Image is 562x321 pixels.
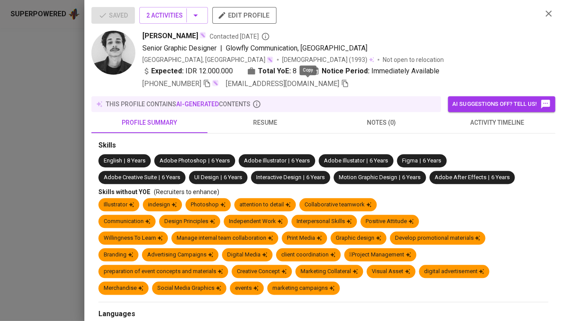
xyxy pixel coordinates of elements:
[142,66,233,76] div: IDR 12.000.000
[491,174,509,180] span: 6 Years
[322,66,370,76] b: Notice Period:
[142,55,273,64] div: [GEOGRAPHIC_DATA], [GEOGRAPHIC_DATA]
[452,99,551,109] span: AI suggestions off? Tell us!
[324,157,365,164] span: Adobe Illustator
[191,201,225,209] div: Photoshop
[177,234,273,242] div: Manage internal team collaboration
[139,7,208,24] button: 2 Activities
[104,174,157,180] span: Adobe Creative Suite
[444,117,550,128] span: activity timeline
[147,251,213,259] div: Advertising Campaigns
[488,173,489,182] span: |
[211,157,230,164] span: 6 Years
[256,174,301,180] span: Interactive Design
[287,234,322,242] div: Print Media
[159,173,160,182] span: |
[435,174,486,180] span: Adobe After Effects
[91,31,135,75] img: 73469a9ea8b1a0a3083902a934d2420c.jpg
[98,141,548,151] div: Skills
[226,44,367,52] span: Glowfly Communication, [GEOGRAPHIC_DATA]
[301,267,358,276] div: Marketing Collateral
[291,157,310,164] span: 6 Years
[104,201,134,209] div: Illustrator
[235,284,258,292] div: events
[366,217,413,226] div: Positive Attitude
[272,284,334,292] div: marketing campaigns
[154,188,219,195] span: (Recruiters to enhance)
[104,251,133,259] div: Branding
[339,174,397,180] span: Motion Graphic Design
[311,66,439,76] div: Immediately Available
[239,201,290,209] div: attention to detail
[258,66,291,76] b: Total YoE:
[395,234,480,242] div: Develop promotional materials
[98,309,548,319] div: Languages
[399,173,400,182] span: |
[142,79,201,88] span: [PHONE_NUMBER]
[142,31,198,41] span: [PERSON_NAME]
[423,157,441,164] span: 6 Years
[104,157,122,164] span: English
[219,10,269,21] span: edit profile
[261,32,270,41] svg: By Batam recruiter
[329,117,434,128] span: notes (0)
[366,157,368,165] span: |
[104,267,223,276] div: preparation of event concepts and materials
[146,10,201,21] span: 2 Activities
[127,157,145,164] span: 8 Years
[142,44,217,52] span: Senior Graphic Designer
[306,174,325,180] span: 6 Years
[226,79,339,88] span: [EMAIL_ADDRESS][DOMAIN_NAME]
[124,157,125,165] span: |
[297,217,352,226] div: Interpersonal Skills
[157,284,221,292] div: Social Media Graphics
[424,267,484,276] div: digital advertisement
[293,66,297,76] span: 8
[208,157,210,165] span: |
[212,79,219,87] img: magic_wand.svg
[237,267,286,276] div: Creative Concept
[148,201,177,209] div: indesign
[266,56,273,63] img: magic_wand.svg
[162,174,180,180] span: 6 Years
[104,234,163,242] div: Willingness To Learn
[402,174,421,180] span: 6 Years
[104,217,150,226] div: Communication
[210,32,270,41] span: Contacted [DATE]
[336,234,381,242] div: Graphic design
[281,251,335,259] div: client coordination
[372,267,410,276] div: Visual Asset
[402,157,418,164] span: Figma
[176,101,219,108] span: AI-generated
[160,157,207,164] span: Adobe Photoshop
[244,157,286,164] span: Adobe Illustrator
[212,11,276,18] a: edit profile
[420,157,421,165] span: |
[220,43,222,54] span: |
[97,117,202,128] span: profile summary
[199,32,206,39] img: magic_wand.svg
[229,217,283,226] div: Independent Work
[305,201,371,209] div: Collaborative teamwork
[288,157,290,165] span: |
[349,251,411,259] div: Project Management
[383,55,444,64] p: Not open to relocation
[151,66,184,76] b: Expected:
[98,188,150,195] span: Skills without YOE
[194,174,219,180] span: UI Design
[221,173,222,182] span: |
[212,7,276,24] button: edit profile
[448,96,555,112] button: AI suggestions off? Tell us!
[227,251,267,259] div: Digital Media
[164,217,215,226] div: Design Principles
[282,55,374,64] div: (1993)
[370,157,388,164] span: 6 Years
[282,55,349,64] span: [DEMOGRAPHIC_DATA]
[303,173,305,182] span: |
[213,117,318,128] span: resume
[224,174,242,180] span: 6 Years
[106,100,250,108] p: this profile contains contents
[104,284,143,292] div: Merchandise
